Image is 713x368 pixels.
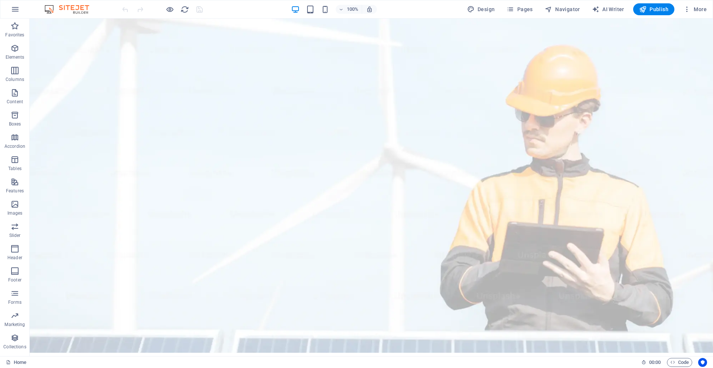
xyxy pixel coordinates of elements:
span: Publish [639,6,668,13]
p: Images [7,210,23,216]
p: Forms [8,299,22,305]
span: Pages [507,6,533,13]
p: Tables [8,166,22,172]
p: Marketing [4,322,25,328]
button: AI Writer [589,3,627,15]
p: Slider [9,232,21,238]
h6: Session time [641,358,661,367]
p: Footer [8,277,22,283]
span: Navigator [545,6,580,13]
p: Collections [3,344,26,350]
span: Code [670,358,689,367]
div: Design (Ctrl+Alt+Y) [464,3,498,15]
p: Header [7,255,22,261]
span: : [654,359,655,365]
p: Content [7,99,23,105]
span: 00 00 [649,358,661,367]
p: Columns [6,76,24,82]
p: Favorites [5,32,24,38]
button: Publish [633,3,674,15]
i: Reload page [180,5,189,14]
span: More [683,6,707,13]
span: Design [467,6,495,13]
p: Accordion [4,143,25,149]
img: Editor Logo [43,5,98,14]
button: 100% [336,5,362,14]
button: reload [180,5,189,14]
p: Boxes [9,121,21,127]
button: Design [464,3,498,15]
button: Navigator [542,3,583,15]
h6: 100% [347,5,359,14]
button: Click here to leave preview mode and continue editing [165,5,174,14]
button: Pages [504,3,535,15]
i: On resize automatically adjust zoom level to fit chosen device. [366,6,373,13]
a: Click to cancel selection. Double-click to open Pages [6,358,26,367]
button: Code [667,358,692,367]
p: Features [6,188,24,194]
p: Elements [6,54,25,60]
button: More [680,3,710,15]
span: AI Writer [592,6,624,13]
button: Usercentrics [698,358,707,367]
